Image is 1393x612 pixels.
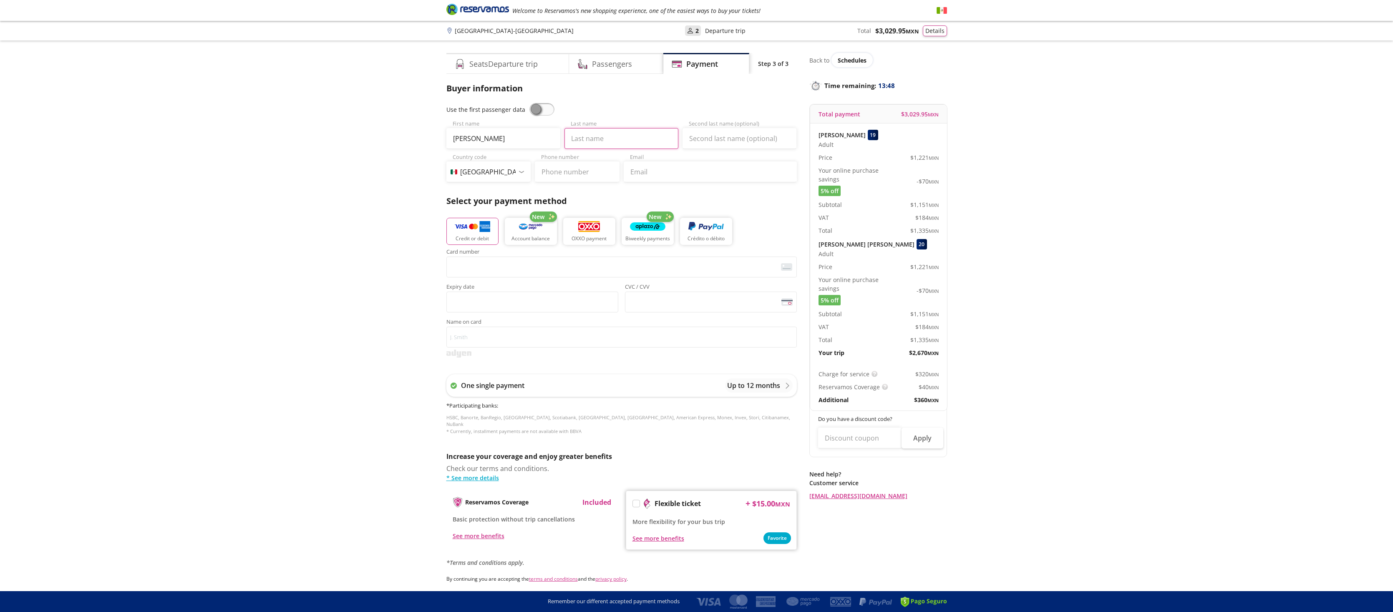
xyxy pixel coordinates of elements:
p: Subtotal [819,200,842,209]
input: Email [624,161,797,182]
button: Biweekly payments [622,218,674,245]
p: Price [819,262,832,271]
small: MXN [927,397,939,403]
p: [PERSON_NAME] [819,131,866,139]
iframe: Iframe for secured card number [450,259,793,275]
p: Total [819,226,832,235]
p: *Terms and conditions apply. [446,558,797,567]
span: $ 1,335 [910,226,939,235]
span: * Currently, installment payments are not available with BBVA [446,428,582,434]
p: Biweekly payments [625,235,670,242]
small: MXN [927,350,939,356]
button: Details [923,25,947,36]
p: HSBC, Banorte, BanRegio, [GEOGRAPHIC_DATA], Scotiabank, [GEOGRAPHIC_DATA], [GEOGRAPHIC_DATA], Ame... [446,414,797,435]
p: OXXO payment [572,235,607,242]
input: Phone number [535,161,620,182]
p: VAT [819,213,829,222]
small: MXN [929,288,939,294]
span: Basic protection without trip cancellations [453,515,575,523]
a: Brand Logo [446,3,509,18]
p: Increase your coverage and enjoy greater benefits [446,451,797,461]
span: -$ 70 [917,286,939,295]
small: MXN [929,179,939,185]
input: Discount coupon [818,428,902,448]
span: Expiry date [446,284,618,292]
p: Additional [819,395,849,404]
a: [EMAIL_ADDRESS][DOMAIN_NAME] [809,491,947,500]
span: $ 184 [915,213,939,222]
small: MXN [929,311,939,317]
p: Subtotal [819,310,842,318]
span: $ 3,029.95 [875,26,919,36]
p: One single payment [461,380,524,390]
small: MXN [775,500,790,508]
span: Card number [446,249,797,257]
span: Adult [819,249,834,258]
img: svg+xml;base64,PD94bWwgdmVyc2lvbj0iMS4wIiBlbmNvZGluZz0iVVRGLTgiPz4KPHN2ZyB3aWR0aD0iMzk2cHgiIGhlaW... [446,350,471,358]
small: MXN [929,264,939,270]
p: Time remaining : [809,80,947,91]
h4: Passengers [592,58,632,70]
p: [PERSON_NAME] [PERSON_NAME] [819,240,914,249]
span: 5% off [821,296,839,305]
div: Check our terms and conditions. [446,463,797,482]
small: MXN [929,371,939,378]
small: MXN [929,202,939,208]
input: Last name [564,128,678,149]
p: Total [857,26,871,35]
em: Welcome to Reservamos's new shopping experience, one of the easiest ways to buy your tickets! [512,7,761,15]
span: $ 1,151 [910,200,939,209]
p: Buyer information [446,82,797,95]
small: MXN [906,28,919,35]
div: 20 [917,239,927,249]
button: Crédito o débito [680,218,732,245]
p: 2 [695,26,699,35]
p: Total payment [819,110,860,118]
input: First name [446,128,560,149]
p: Crédito o débito [688,235,725,242]
small: MXN [928,111,939,118]
span: -$ 70 [917,177,939,186]
h6: * Participating banks : [446,402,797,410]
span: $ 40 [919,383,939,391]
p: Account balance [511,235,550,242]
p: By continuing you are accepting the and the . [446,575,797,583]
span: New [532,212,544,221]
span: Schedules [838,56,867,64]
p: Remember our different accepted payment methods [548,597,680,606]
p: Flexible ticket [655,499,701,509]
p: + [746,497,750,510]
span: CVC / CVV [625,284,797,292]
div: See more benefits [453,531,504,540]
span: $ 15.00 [752,498,790,509]
span: $ 184 [915,322,939,331]
div: Back to schedules [809,53,947,67]
span: 13:48 [878,81,895,91]
p: Price [819,153,832,162]
p: [GEOGRAPHIC_DATA] - [GEOGRAPHIC_DATA] [455,26,574,35]
p: Reservamos Coverage [465,498,529,506]
p: Total [819,335,832,344]
i: Brand Logo [446,3,509,15]
p: Up to 12 months [727,380,780,390]
span: Name on card [446,319,797,327]
span: $ 1,151 [910,310,939,318]
iframe: Iframe for secured card security code [629,294,793,310]
small: MXN [929,155,939,161]
span: Adult [819,140,834,149]
span: $ 1,335 [910,335,939,344]
p: Step 3 of 3 [758,59,788,68]
p: Select your payment method [446,195,797,207]
p: Your online purchase savings [819,275,879,293]
p: Do you have a discount code? [818,415,939,423]
p: Reservamos Coverage [819,383,880,391]
a: terms and conditions [529,575,578,582]
div: 19 [868,130,878,140]
span: $ 3,029.95 [901,110,939,118]
button: See more benefits [632,534,684,543]
p: Back to [809,56,829,65]
p: Need help? [809,470,947,479]
h4: Payment [686,58,718,70]
span: $ 1,221 [910,153,939,162]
